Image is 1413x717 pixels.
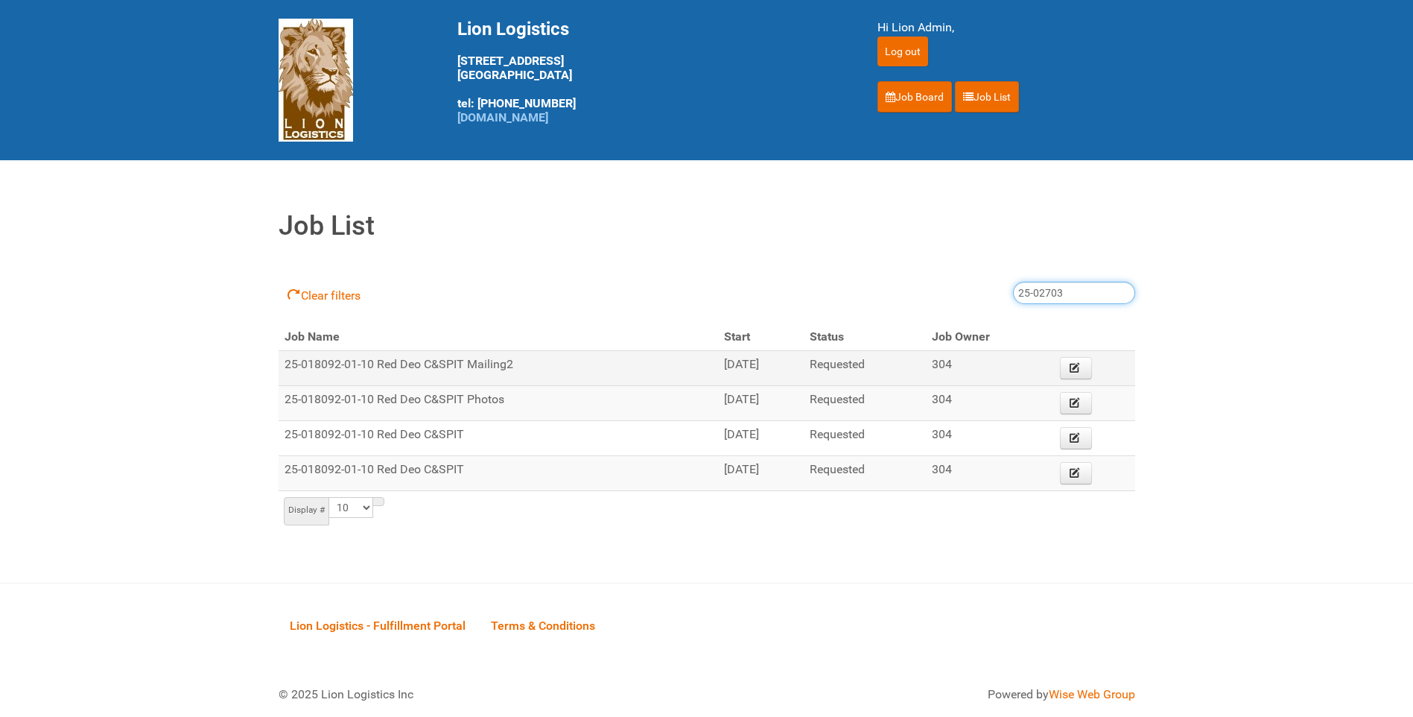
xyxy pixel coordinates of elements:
td: [DATE] [718,421,804,456]
a: Terms & Conditions [480,602,606,648]
a: [DOMAIN_NAME] [457,110,548,124]
td: [DATE] [718,456,804,491]
a: Job Board [877,81,952,113]
td: Requested [804,421,926,456]
a: Job List [955,81,1019,113]
span: Job Owner [932,329,990,344]
td: [DATE] [718,351,804,386]
td: 304 [926,456,1054,491]
a: Lion Logistics - Fulfillment Portal [279,602,477,648]
a: Lion Logistics [279,72,353,86]
td: 25-018092-01-10 Red Deo C&SPIT Photos [279,386,718,421]
div: © 2025 Lion Logistics Inc [267,675,699,715]
td: Requested [804,386,926,421]
td: 304 [926,351,1054,386]
td: Requested [804,456,926,491]
span: Job Name [285,329,340,344]
div: Hi Lion Admin, [877,19,1135,37]
img: Lion Logistics [279,19,353,142]
a: Clear filters [279,283,369,307]
span: Lion Logistics - Fulfillment Portal [290,619,466,633]
td: 304 [926,421,1054,456]
span: Lion Logistics [457,19,569,40]
span: Terms & Conditions [491,619,595,633]
td: 25-018092-01-10 Red Deo C&SPIT [279,456,718,491]
td: 25-018092-01-10 Red Deo C&SPIT [279,421,718,456]
td: Requested [804,351,926,386]
small: Display # [288,505,325,515]
td: 25-018092-01-10 Red Deo C&SPIT Mailing2 [279,351,718,386]
td: 304 [926,386,1054,421]
td: [DATE] [718,386,804,421]
div: Powered by [725,686,1135,704]
span: Start [724,329,750,344]
span: Status [810,329,844,344]
input: All [1013,282,1135,304]
a: Wise Web Group [1049,687,1135,701]
div: [STREET_ADDRESS] [GEOGRAPHIC_DATA] tel: [PHONE_NUMBER] [457,19,840,124]
input: Log out [877,37,928,66]
h1: Job List [279,206,1135,246]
